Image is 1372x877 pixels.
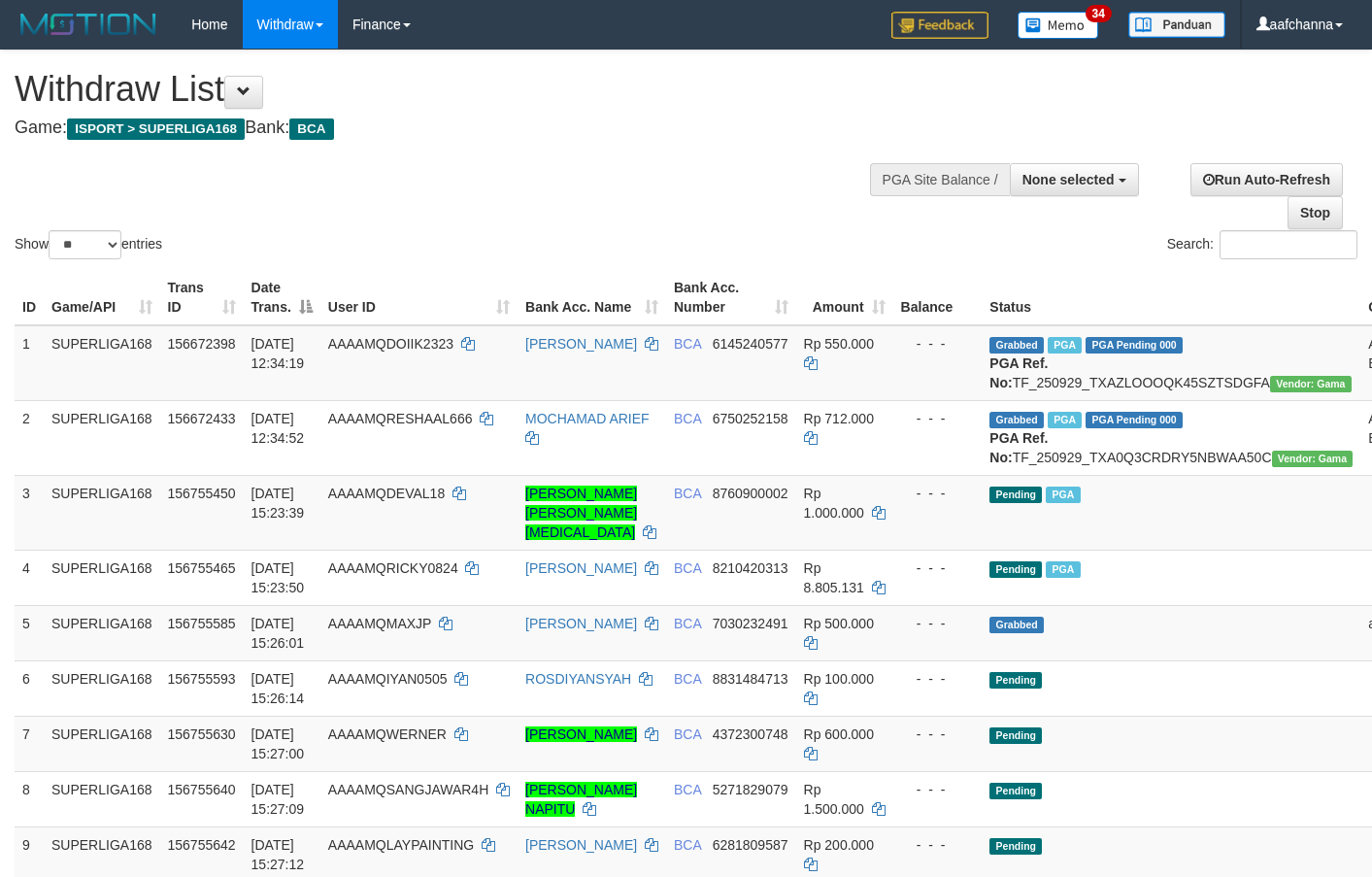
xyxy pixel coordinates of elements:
span: Grabbed [989,337,1044,354]
span: PGA Pending [1086,412,1183,428]
td: SUPERLIGA168 [44,400,160,475]
span: Copy 6281809587 to clipboard [713,837,788,853]
span: 156755593 [168,671,236,687]
span: Copy 6750252158 to clipboard [713,411,788,426]
span: Copy 5271829079 to clipboard [713,782,788,797]
span: 156755450 [168,486,236,501]
a: [PERSON_NAME] [525,616,637,631]
th: ID [15,270,44,325]
span: 156672398 [168,336,236,352]
th: Status [982,270,1360,325]
span: Pending [989,783,1042,799]
span: AAAAMQLAYPAINTING [328,837,474,853]
div: - - - [901,558,975,578]
span: 156755642 [168,837,236,853]
span: Copy 6145240577 to clipboard [713,336,788,352]
th: Bank Acc. Number: activate to sort column ascending [666,270,796,325]
span: BCA [289,118,333,140]
span: Pending [989,838,1042,855]
h1: Withdraw List [15,70,895,109]
td: SUPERLIGA168 [44,325,160,401]
td: 6 [15,660,44,716]
div: - - - [901,835,975,855]
span: AAAAMQRESHAAL666 [328,411,473,426]
div: - - - [901,725,975,744]
a: [PERSON_NAME] [525,726,637,742]
span: Copy 8831484713 to clipboard [713,671,788,687]
span: Marked by aafsoycanthlai [1046,487,1080,503]
span: Marked by aafsoycanthlai [1048,337,1082,354]
div: PGA Site Balance / [870,163,1010,196]
span: [DATE] 15:23:39 [251,486,305,521]
img: Button%20Memo.svg [1018,12,1099,39]
td: SUPERLIGA168 [44,550,160,605]
span: Pending [989,561,1042,578]
span: AAAAMQDEVAL18 [328,486,445,501]
span: Pending [989,672,1042,689]
span: BCA [674,486,701,501]
img: panduan.png [1128,12,1225,38]
a: ROSDIYANSYAH [525,671,631,687]
span: Pending [989,727,1042,744]
td: TF_250929_TXA0Q3CRDRY5NBWAA50C [982,400,1360,475]
span: [DATE] 15:23:50 [251,560,305,595]
span: Vendor URL: https://trx31.1velocity.biz [1272,451,1354,467]
a: [PERSON_NAME] [525,560,637,576]
span: Rp 600.000 [804,726,874,742]
span: 34 [1086,5,1112,22]
th: Amount: activate to sort column ascending [796,270,893,325]
span: Grabbed [989,617,1044,633]
td: SUPERLIGA168 [44,605,160,660]
th: Balance [893,270,983,325]
input: Search: [1220,230,1357,259]
span: ISPORT > SUPERLIGA168 [67,118,245,140]
span: [DATE] 15:26:14 [251,671,305,706]
th: Trans ID: activate to sort column ascending [160,270,244,325]
th: Date Trans.: activate to sort column descending [244,270,320,325]
span: 156755465 [168,560,236,576]
span: Marked by aafsoycanthlai [1048,412,1082,428]
span: Pending [989,487,1042,503]
img: MOTION_logo.png [15,10,162,39]
div: - - - [901,669,975,689]
td: 1 [15,325,44,401]
span: BCA [674,411,701,426]
td: SUPERLIGA168 [44,660,160,716]
span: Rp 500.000 [804,616,874,631]
div: - - - [901,484,975,503]
th: Game/API: activate to sort column ascending [44,270,160,325]
span: Rp 8.805.131 [804,560,864,595]
span: AAAAMQWERNER [328,726,447,742]
span: Vendor URL: https://trx31.1velocity.biz [1270,376,1352,392]
td: 4 [15,550,44,605]
span: AAAAMQRICKY0824 [328,560,458,576]
a: [PERSON_NAME] [525,837,637,853]
span: [DATE] 12:34:19 [251,336,305,371]
div: - - - [901,780,975,799]
span: BCA [674,616,701,631]
button: None selected [1010,163,1139,196]
span: Copy 7030232491 to clipboard [713,616,788,631]
span: [DATE] 15:27:00 [251,726,305,761]
div: - - - [901,409,975,428]
td: SUPERLIGA168 [44,475,160,550]
a: [PERSON_NAME] NAPITU [525,782,637,817]
div: - - - [901,334,975,354]
span: 156755640 [168,782,236,797]
th: User ID: activate to sort column ascending [320,270,518,325]
span: Rp 1.500.000 [804,782,864,817]
td: SUPERLIGA168 [44,716,160,771]
span: None selected [1022,172,1115,187]
span: Copy 8210420313 to clipboard [713,560,788,576]
td: 8 [15,771,44,826]
label: Search: [1167,230,1357,259]
a: Run Auto-Refresh [1190,163,1343,196]
span: [DATE] 15:27:12 [251,837,305,872]
td: 5 [15,605,44,660]
span: Grabbed [989,412,1044,428]
span: BCA [674,671,701,687]
span: BCA [674,336,701,352]
span: [DATE] 12:34:52 [251,411,305,446]
a: [PERSON_NAME] [PERSON_NAME][MEDICAL_DATA] [525,486,637,540]
h4: Game: Bank: [15,118,895,138]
